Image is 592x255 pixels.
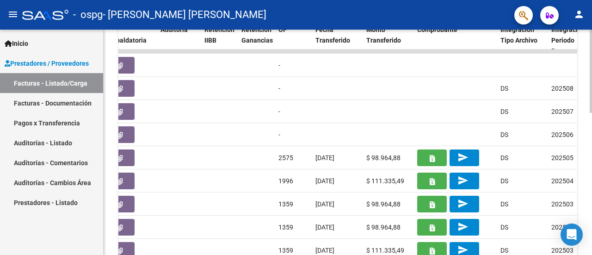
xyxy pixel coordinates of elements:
span: [DATE] [315,200,334,208]
span: Prestadores / Proveedores [5,58,89,68]
span: 202508 [551,85,573,92]
span: 1359 [278,247,293,254]
span: 2575 [278,154,293,162]
datatable-header-cell: Comprobante [413,20,497,61]
span: 202506 [551,131,573,138]
datatable-header-cell: Monto Transferido [363,20,413,61]
span: $ 98.964,88 [366,224,401,231]
span: - [278,85,280,92]
span: - [278,62,280,69]
mat-icon: menu [7,9,18,20]
span: 1996 [278,177,293,185]
span: DS [500,131,508,138]
span: Integracion Periodo Presentacion [551,26,591,55]
span: [DATE] [315,224,334,231]
span: - [278,131,280,138]
div: Open Intercom Messenger [561,224,583,246]
span: 1359 [278,200,293,208]
span: Doc Respaldatoria [105,26,147,44]
datatable-header-cell: Fecha Transferido [312,20,363,61]
datatable-header-cell: Doc Respaldatoria [101,20,157,61]
span: [DATE] [315,177,334,185]
span: DS [500,247,508,254]
span: 202503 [551,224,573,231]
span: DS [500,85,508,92]
span: DS [500,108,508,115]
mat-icon: send [457,175,469,186]
span: $ 98.964,88 [366,154,401,162]
mat-icon: send [457,198,469,209]
span: Retencion IIBB [204,26,234,44]
span: 1359 [278,224,293,231]
mat-icon: send [457,221,469,232]
span: 202503 [551,247,573,254]
span: $ 111.335,49 [366,177,404,185]
span: $ 111.335,49 [366,247,404,254]
span: DS [500,177,508,185]
datatable-header-cell: Auditoria [157,20,201,61]
span: DS [500,154,508,162]
span: OP [278,26,287,33]
span: 202505 [551,154,573,162]
datatable-header-cell: Retención Ganancias [238,20,275,61]
span: [DATE] [315,247,334,254]
span: [DATE] [315,154,334,162]
span: Inicio [5,38,28,49]
span: DS [500,224,508,231]
span: Comprobante [417,26,457,33]
span: Retención Ganancias [241,26,273,44]
mat-icon: send [457,152,469,163]
span: 202503 [551,200,573,208]
datatable-header-cell: Retencion IIBB [201,20,238,61]
mat-icon: person [573,9,585,20]
span: $ 98.964,88 [366,200,401,208]
datatable-header-cell: OP [275,20,312,61]
span: Integracion Tipo Archivo [500,26,537,44]
span: 202504 [551,177,573,185]
span: Monto Transferido [366,26,401,44]
span: - ospg [73,5,103,25]
datatable-header-cell: Integracion Tipo Archivo [497,20,548,61]
span: Auditoria [160,26,188,33]
span: DS [500,200,508,208]
span: 202507 [551,108,573,115]
span: Fecha Transferido [315,26,350,44]
span: - [PERSON_NAME] [PERSON_NAME] [103,5,266,25]
span: - [278,108,280,115]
